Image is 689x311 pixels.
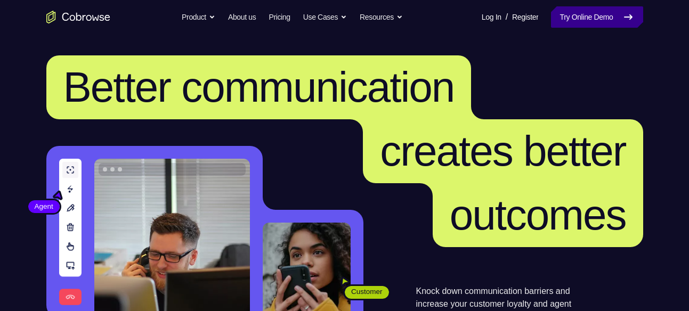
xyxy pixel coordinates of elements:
a: Go to the home page [46,11,110,23]
a: Register [512,6,538,28]
a: Log In [482,6,501,28]
span: / [506,11,508,23]
a: Try Online Demo [551,6,643,28]
a: Pricing [269,6,290,28]
button: Resources [360,6,403,28]
button: Use Cases [303,6,347,28]
span: Better communication [63,63,455,111]
a: About us [228,6,256,28]
button: Product [182,6,215,28]
span: outcomes [450,191,626,239]
span: creates better [380,127,626,175]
